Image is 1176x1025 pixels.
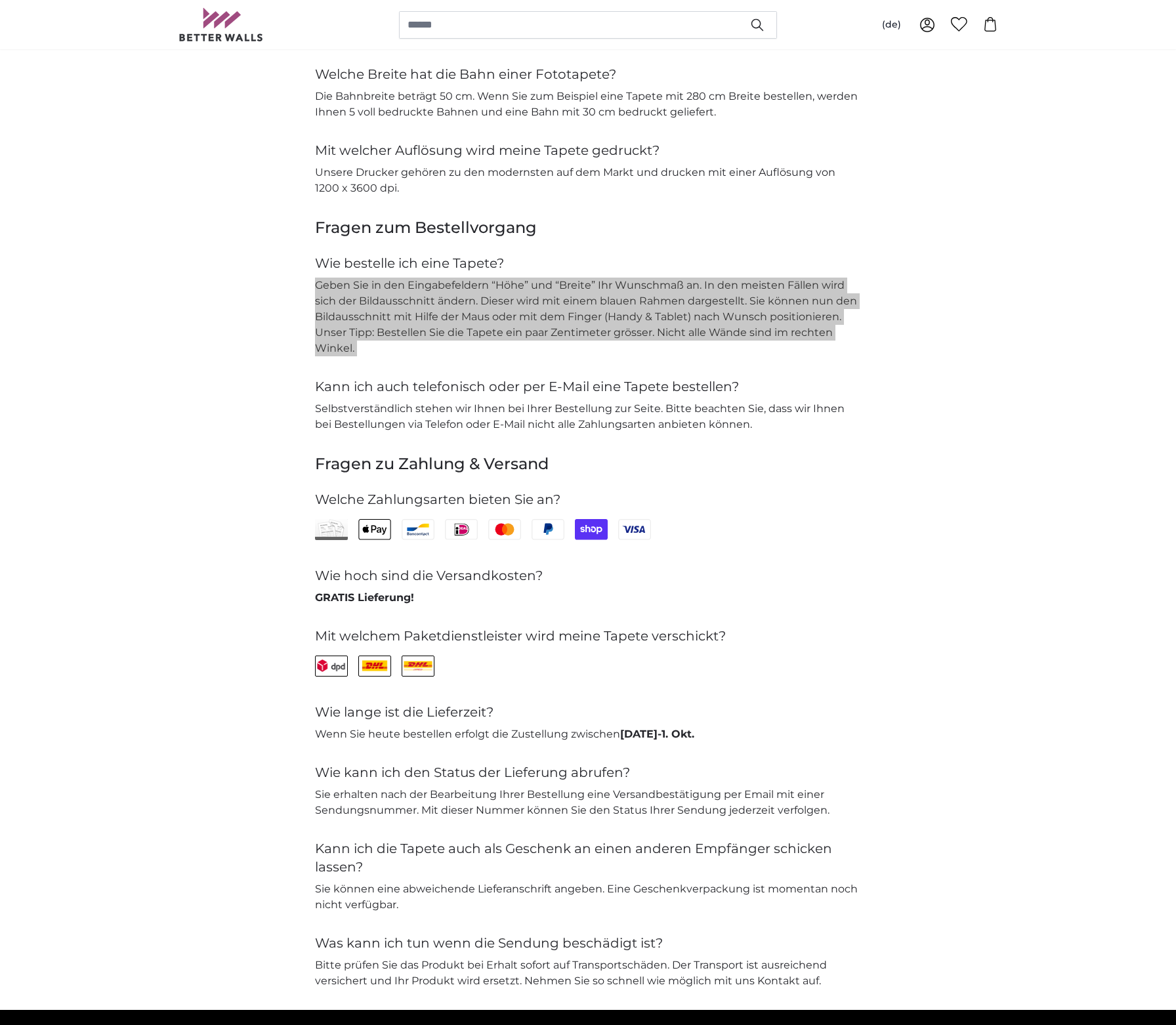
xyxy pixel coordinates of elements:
[315,566,861,585] h4: Wie hoch sind die Versandkosten?
[871,13,912,37] button: (de)
[315,934,861,952] h4: Was kann ich tun wenn die Sendung beschädigt ist?
[315,519,348,540] img: Rechnung
[402,659,434,671] img: DEX
[315,89,861,120] p: Die Bahnbreite beträgt 50 cm. Wenn Sie zum Beispiel eine Tapete mit 280 cm Breite bestellen, werd...
[620,728,658,740] span: [DATE]
[359,659,390,671] img: DHLINT
[315,453,861,474] h3: Fragen zu Zahlung & Versand
[315,217,861,238] h3: Fragen zum Bestellvorgang
[315,787,861,818] p: Sie erhalten nach der Bearbeitung Ihrer Bestellung eine Versandbestätigung per Email mit einer Se...
[620,728,694,740] b: -
[315,401,861,432] p: Selbstverständlich stehen wir Ihnen bei Ihrer Bestellung zur Seite. Bitte beachten Sie, dass wir ...
[315,165,861,196] p: Unsere Drucker gehören zu den modernsten auf dem Markt und drucken mit einer Auflösung von 1200 x...
[315,278,861,356] p: Geben Sie in den Eingabefeldern “Höhe” und “Breite” Ihr Wunschmaß an. In den meisten Fällen wird ...
[661,728,694,740] span: 1. Okt.
[315,957,861,989] p: Bitte prüfen Sie das Produkt bei Erhalt sofort auf Transportschäden. Der Transport ist ausreichen...
[316,659,347,671] img: DPD
[315,726,861,742] p: Wenn Sie heute bestellen erfolgt die Zustellung zwischen
[315,591,414,604] span: GRATIS Lieferung!
[178,8,264,41] img: Betterwalls
[315,65,861,83] h4: Welche Breite hat die Bahn einer Fototapete?
[315,763,861,782] h4: Wie kann ich den Status der Lieferung abrufen?
[315,881,861,913] p: Sie können eine abweichende Lieferanschrift angeben. Eine Geschenkverpackung ist momentan noch ni...
[315,703,861,721] h4: Wie lange ist die Lieferzeit?
[315,254,861,272] h4: Wie bestelle ich eine Tapete?
[315,627,861,645] h4: Mit welchem Paketdienstleister wird meine Tapete verschickt?
[315,490,861,509] h4: Welche Zahlungsarten bieten Sie an?
[315,141,861,159] h4: Mit welcher Auflösung wird meine Tapete gedruckt?
[315,839,861,876] h4: Kann ich die Tapete auch als Geschenk an einen anderen Empfänger schicken lassen?
[315,377,861,396] h4: Kann ich auch telefonisch oder per E-Mail eine Tapete bestellen?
